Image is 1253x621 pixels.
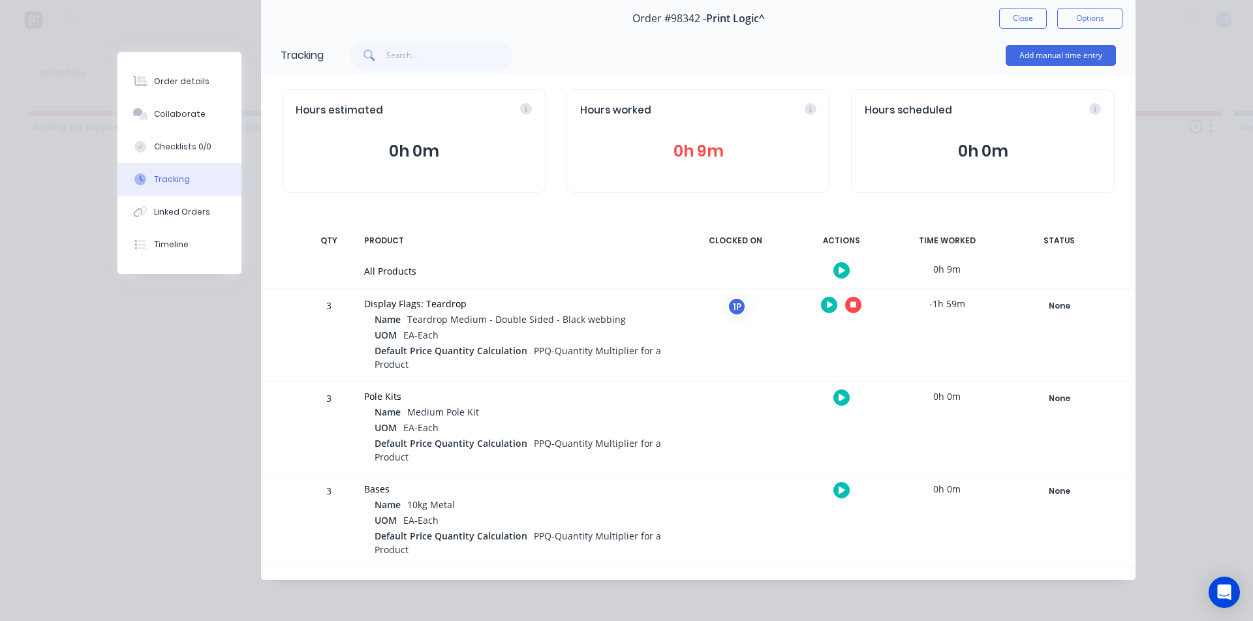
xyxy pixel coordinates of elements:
button: Close [999,8,1047,29]
span: PPQ-Quantity Multiplier for a Product [375,344,661,371]
button: Tracking [117,163,241,196]
button: None [1012,297,1107,315]
span: Hours worked [580,103,651,118]
div: STATUS [1004,227,1115,254]
div: 0h 0m [898,474,996,504]
div: Tracking [154,174,190,185]
button: Order details [117,65,241,98]
div: -1h 59m [898,289,996,318]
span: Hours scheduled [865,103,952,118]
div: Open Intercom Messenger [1209,577,1240,608]
div: CLOCKED ON [687,227,784,254]
button: Checklists 0/0 [117,130,241,163]
span: 10kg Metal [407,498,455,511]
span: PPQ-Quantity Multiplier for a Product [375,530,661,556]
span: Print Logic^ [706,12,765,25]
span: Hours estimated [296,103,383,118]
span: Default Price Quantity Calculation [375,344,527,357]
div: Order details [154,76,209,87]
div: 0h 9m [898,254,996,284]
div: TIME WORKED [898,227,996,254]
div: None [1012,297,1106,314]
span: Name [375,312,401,326]
span: Name [375,405,401,419]
div: QTY [309,227,348,254]
div: None [1012,390,1106,407]
span: EA-Each [403,421,439,434]
span: PPQ-Quantity Multiplier for a Product [375,437,661,463]
span: UOM [375,421,397,434]
span: EA-Each [403,329,439,341]
button: Collaborate [117,98,241,130]
button: None [1012,389,1107,408]
div: 3 [309,476,348,566]
span: Default Price Quantity Calculation [375,529,527,543]
span: Order #98342 - [632,12,706,25]
div: Display Flags: Teardrop [364,297,671,310]
div: 1P [727,297,747,316]
div: Linked Orders [154,206,210,218]
div: Timeline [154,239,189,250]
span: UOM [375,328,397,342]
span: Teardrop Medium - Double Sided - Black webbing [407,313,626,326]
div: ACTIONS [792,227,890,254]
button: 0h 0m [296,139,532,164]
div: Bases [364,482,671,496]
span: UOM [375,513,397,527]
div: None [1012,483,1106,500]
div: Checklists 0/0 [154,141,211,153]
span: EA-Each [403,514,439,526]
div: 3 [309,291,348,381]
span: Name [375,498,401,511]
button: None [1012,482,1107,500]
input: Search... [386,42,514,68]
div: 0h 0m [898,382,996,411]
button: Add manual time entry [1006,45,1116,66]
div: Collaborate [154,108,206,120]
button: Timeline [117,228,241,261]
button: Options [1057,8,1122,29]
span: Medium Pole Kit [407,406,479,418]
div: All Products [364,264,671,278]
div: Tracking [281,48,324,63]
button: Linked Orders [117,196,241,228]
span: Default Price Quantity Calculation [375,436,527,450]
button: 0h 0m [865,139,1101,164]
div: Pole Kits [364,389,671,403]
button: 0h 9m [580,139,816,164]
div: 3 [309,384,348,474]
div: PRODUCT [356,227,679,254]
